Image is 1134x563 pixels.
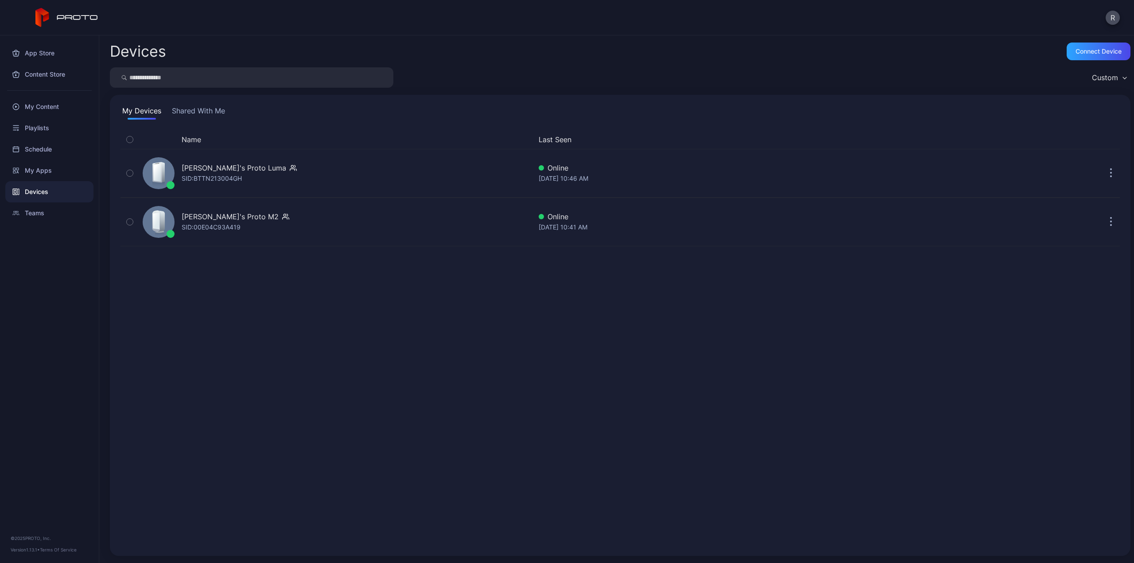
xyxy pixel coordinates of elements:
div: Online [539,211,1008,222]
button: R [1106,11,1120,25]
div: [DATE] 10:41 AM [539,222,1008,233]
a: App Store [5,43,93,64]
a: Playlists [5,117,93,139]
div: [PERSON_NAME]'s Proto M2 [182,211,279,222]
div: Connect device [1076,48,1122,55]
div: SID: BTTN213004GH [182,173,242,184]
a: Devices [5,181,93,202]
h2: Devices [110,43,166,59]
div: Options [1102,134,1120,145]
a: My Apps [5,160,93,181]
div: [PERSON_NAME]'s Proto Luma [182,163,286,173]
a: Terms Of Service [40,547,77,552]
div: Online [539,163,1008,173]
button: Name [182,134,201,145]
button: Shared With Me [170,105,227,120]
a: My Content [5,96,93,117]
a: Schedule [5,139,93,160]
div: [DATE] 10:46 AM [539,173,1008,184]
div: © 2025 PROTO, Inc. [11,535,88,542]
button: Last Seen [539,134,1005,145]
span: Version 1.13.1 • [11,547,40,552]
div: SID: 00E04C93A419 [182,222,241,233]
button: Connect device [1067,43,1130,60]
a: Teams [5,202,93,224]
button: My Devices [120,105,163,120]
button: Custom [1087,67,1130,88]
a: Content Store [5,64,93,85]
div: Custom [1092,73,1118,82]
div: Update Device [1012,134,1091,145]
